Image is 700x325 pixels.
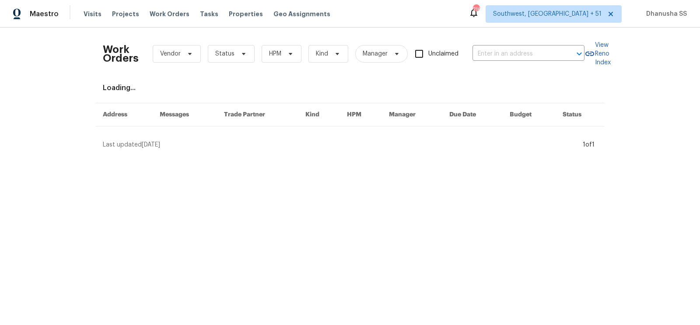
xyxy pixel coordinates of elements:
span: Manager [363,49,388,58]
th: Manager [382,103,442,126]
th: Address [96,103,153,126]
div: 716 [473,5,479,14]
span: Kind [316,49,328,58]
th: HPM [340,103,382,126]
span: Southwest, [GEOGRAPHIC_DATA] + 51 [493,10,602,18]
div: 1 of 1 [583,140,595,149]
div: Loading... [103,84,597,92]
th: Trade Partner [217,103,299,126]
input: Enter in an address [472,47,560,61]
span: Visits [84,10,101,18]
h2: Work Orders [103,45,139,63]
span: Status [215,49,234,58]
div: Last updated [103,140,580,149]
span: Tasks [200,11,218,17]
th: Budget [503,103,556,126]
span: Work Orders [150,10,189,18]
a: View Reno Index [584,41,611,67]
span: HPM [269,49,281,58]
span: Vendor [160,49,181,58]
span: Dhanusha SS [643,10,687,18]
span: Geo Assignments [273,10,330,18]
th: Status [556,103,604,126]
span: Projects [112,10,139,18]
th: Due Date [442,103,503,126]
span: Properties [229,10,263,18]
th: Kind [298,103,340,126]
th: Messages [153,103,217,126]
span: Unclaimed [428,49,458,59]
span: Maestro [30,10,59,18]
button: Open [573,48,585,60]
span: [DATE] [142,142,160,148]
